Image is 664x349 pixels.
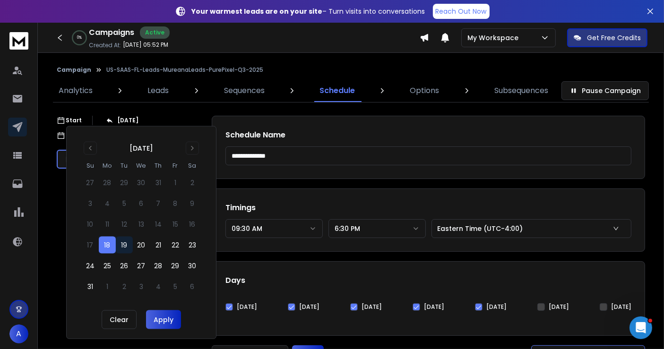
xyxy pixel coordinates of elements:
button: Get Free Credits [567,28,647,47]
p: [DATE] 05:52 PM [123,41,168,49]
button: 28 [150,257,167,274]
button: A [9,324,28,343]
button: 6 [184,278,201,295]
p: Start [66,117,82,124]
button: 09:30 AM [225,219,323,238]
p: Options [410,85,440,96]
button: Apply [146,310,181,329]
p: Eastern Time (UTC-4:00) [438,224,527,233]
th: Saturday [184,161,201,170]
button: 1 [99,278,116,295]
button: Add Schedule [57,178,208,197]
p: [DATE] [117,117,138,124]
iframe: Intercom live chat [630,316,652,339]
button: 26 [116,257,133,274]
div: [DATE] [129,144,153,153]
button: Pause Campaign [561,81,649,100]
button: 20 [133,237,150,254]
button: Go to next month [186,142,199,155]
p: 0 % [77,35,82,41]
div: Active [140,26,170,39]
a: Leads [142,79,174,102]
button: Go to previous month [84,142,97,155]
button: 29 [167,257,184,274]
h1: Days [225,275,631,286]
a: Reach Out Now [433,4,490,19]
button: 2 [116,278,133,295]
label: [DATE] [299,303,319,311]
p: Schedule [319,85,355,96]
h1: Campaigns [89,27,134,38]
h1: Timings [225,202,631,213]
p: US-SAAS-FL-Leads-MureanaLeads-PurePixel-Q3-2025 [106,66,263,74]
button: 5 [167,278,184,295]
button: 21 [150,237,167,254]
button: 22 [167,237,184,254]
button: 30 [184,257,201,274]
label: [DATE] [362,303,382,311]
p: Created At: [89,42,121,49]
label: [DATE] [611,303,631,311]
strong: Your warmest leads are on your site [192,7,323,16]
button: 25 [99,257,116,274]
p: Get Free Credits [587,33,641,43]
a: Subsequences [489,79,554,102]
p: Leads [147,85,169,96]
button: 3 [133,278,150,295]
button: 24 [82,257,99,274]
button: 27 [133,257,150,274]
th: Monday [99,161,116,170]
button: 4 [150,278,167,295]
button: 6:30 PM [328,219,426,238]
p: Analytics [59,85,93,96]
p: My Workspace [467,33,522,43]
button: 19 [116,237,133,254]
a: Options [405,79,445,102]
label: [DATE] [237,303,257,311]
a: Sequences [218,79,270,102]
th: Friday [167,161,184,170]
label: [DATE] [424,303,444,311]
button: 31 [82,278,99,295]
p: – Turn visits into conversations [192,7,425,16]
th: Wednesday [133,161,150,170]
p: Sequences [224,85,265,96]
button: Clear [102,310,137,329]
h1: Schedule Name [225,129,631,141]
label: [DATE] [486,303,507,311]
a: Analytics [53,79,98,102]
button: 23 [184,237,201,254]
img: logo [9,32,28,50]
a: Schedule [314,79,361,102]
th: Thursday [150,161,167,170]
th: Sunday [82,161,99,170]
button: Campaign [57,66,91,74]
label: [DATE] [549,303,569,311]
p: Reach Out Now [436,7,487,16]
p: Subsequences [494,85,548,96]
th: Tuesday [116,161,133,170]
